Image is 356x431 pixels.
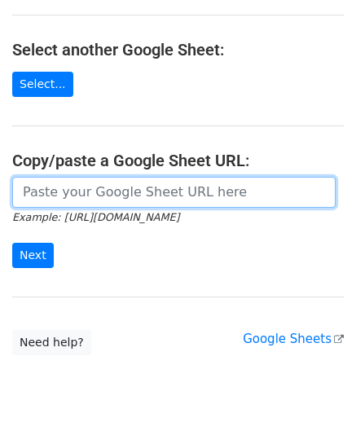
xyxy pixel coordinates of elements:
[12,177,336,208] input: Paste your Google Sheet URL here
[243,332,344,346] a: Google Sheets
[12,243,54,268] input: Next
[12,72,73,97] a: Select...
[12,151,344,170] h4: Copy/paste a Google Sheet URL:
[275,353,356,431] iframe: Chat Widget
[12,211,179,223] small: Example: [URL][DOMAIN_NAME]
[12,330,91,355] a: Need help?
[12,40,344,59] h4: Select another Google Sheet:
